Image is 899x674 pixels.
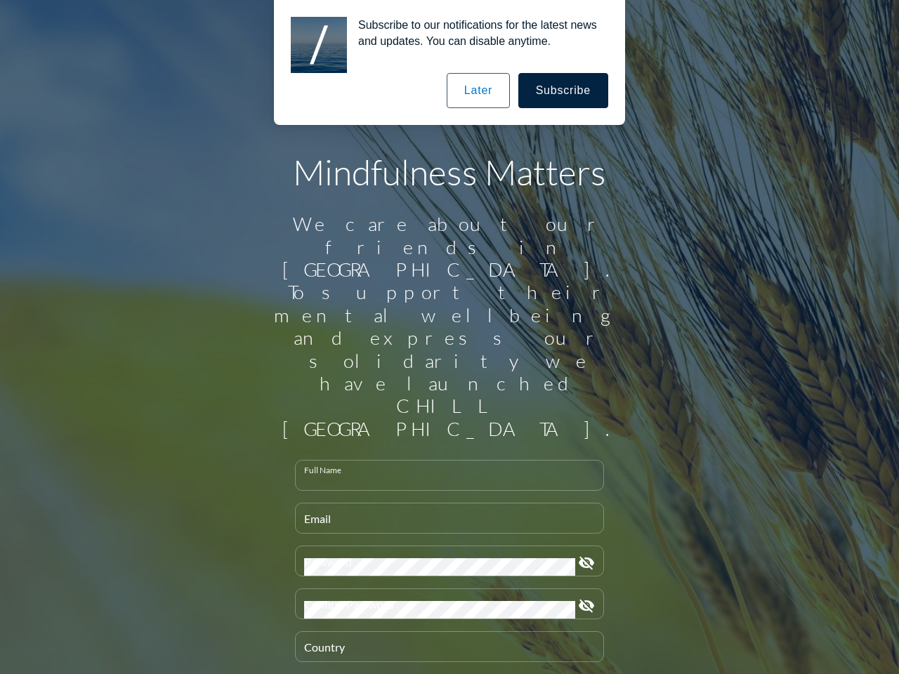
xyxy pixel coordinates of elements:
input: Password [304,558,575,576]
div: Subscribe to our notifications for the latest news and updates. You can disable anytime. [347,17,608,49]
img: notification icon [291,17,347,73]
input: Confirm Password [304,601,575,619]
i: visibility_off [578,555,595,571]
button: Later [447,73,510,108]
h1: Mindfulness Matters [267,151,632,193]
button: Subscribe [518,73,608,108]
div: We care about our friends in [GEOGRAPHIC_DATA]. To support their mental wellbeing and express our... [267,213,632,440]
i: visibility_off [578,597,595,614]
input: Email [304,515,595,533]
input: Country [304,644,595,661]
input: Full Name [304,473,595,490]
